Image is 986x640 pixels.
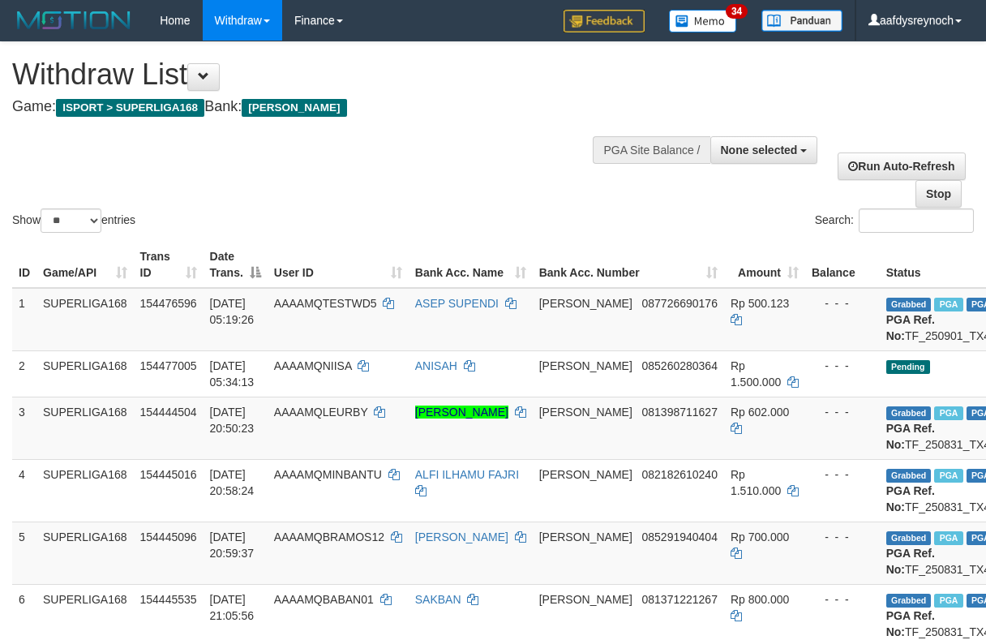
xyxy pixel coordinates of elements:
td: 5 [12,522,36,584]
td: 2 [12,350,36,397]
span: [DATE] 20:59:37 [210,530,255,560]
td: 3 [12,397,36,459]
td: 4 [12,459,36,522]
th: Trans ID: activate to sort column ascending [134,242,204,288]
span: [DATE] 05:34:13 [210,359,255,389]
div: - - - [812,529,873,545]
th: ID [12,242,36,288]
span: Pending [886,360,930,374]
span: AAAAMQBABAN01 [274,593,374,606]
button: None selected [710,136,818,164]
span: [PERSON_NAME] [539,593,632,606]
input: Search: [859,208,974,233]
span: [PERSON_NAME] [539,406,632,419]
div: - - - [812,404,873,420]
span: Copy 085291940404 to clipboard [642,530,718,543]
span: Rp 500.123 [731,297,789,310]
td: 1 [12,288,36,351]
span: AAAAMQBRAMOS12 [274,530,384,543]
span: Copy 082182610240 to clipboard [642,468,718,481]
span: Grabbed [886,406,932,420]
span: [DATE] 05:19:26 [210,297,255,326]
span: Rp 800.000 [731,593,789,606]
span: [PERSON_NAME] [539,359,632,372]
img: Button%20Memo.svg [669,10,737,32]
b: PGA Ref. No: [886,313,935,342]
span: Marked by aafounsreynich [934,406,962,420]
h4: Game: Bank: [12,99,641,115]
span: Rp 700.000 [731,530,789,543]
span: Marked by aafheankoy [934,531,962,545]
td: SUPERLIGA168 [36,288,134,351]
img: Feedback.jpg [564,10,645,32]
a: ASEP SUPENDI [415,297,499,310]
th: User ID: activate to sort column ascending [268,242,409,288]
a: [PERSON_NAME] [415,530,508,543]
th: Bank Acc. Number: activate to sort column ascending [533,242,724,288]
span: Rp 1.500.000 [731,359,781,389]
span: 34 [726,4,748,19]
img: MOTION_logo.png [12,8,135,32]
th: Balance [805,242,880,288]
span: 154444504 [140,406,197,419]
span: Marked by aafheankoy [934,594,962,608]
div: - - - [812,591,873,608]
label: Search: [815,208,974,233]
th: Amount: activate to sort column ascending [724,242,805,288]
a: Run Auto-Refresh [838,152,965,180]
b: PGA Ref. No: [886,609,935,638]
div: PGA Site Balance / [593,136,709,164]
img: panduan.png [761,10,842,32]
span: ISPORT > SUPERLIGA168 [56,99,204,117]
span: None selected [721,144,798,157]
div: - - - [812,466,873,483]
span: Marked by aafmaleo [934,298,962,311]
span: 154445016 [140,468,197,481]
span: Copy 085260280364 to clipboard [642,359,718,372]
span: Copy 081371221267 to clipboard [642,593,718,606]
a: SAKBAN [415,593,461,606]
span: AAAAMQNIISA [274,359,352,372]
b: PGA Ref. No: [886,484,935,513]
a: ALFI ILHAMU FAJRI [415,468,519,481]
span: 154445535 [140,593,197,606]
div: - - - [812,358,873,374]
label: Show entries [12,208,135,233]
span: AAAAMQLEURBY [274,406,368,419]
span: Copy 081398711627 to clipboard [642,406,718,419]
span: [PERSON_NAME] [539,297,632,310]
span: [PERSON_NAME] [242,99,346,117]
th: Game/API: activate to sort column ascending [36,242,134,288]
span: [PERSON_NAME] [539,468,632,481]
a: Stop [915,180,962,208]
td: SUPERLIGA168 [36,350,134,397]
span: Grabbed [886,298,932,311]
span: Marked by aafheankoy [934,469,962,483]
h1: Withdraw List [12,58,641,91]
span: Copy 087726690176 to clipboard [642,297,718,310]
span: Rp 1.510.000 [731,468,781,497]
span: Grabbed [886,469,932,483]
span: Grabbed [886,531,932,545]
span: 154445096 [140,530,197,543]
span: 154476596 [140,297,197,310]
span: [DATE] 20:58:24 [210,468,255,497]
span: Grabbed [886,594,932,608]
div: - - - [812,295,873,311]
th: Date Trans.: activate to sort column descending [204,242,268,288]
span: AAAAMQMINBANTU [274,468,382,481]
th: Bank Acc. Name: activate to sort column ascending [409,242,533,288]
select: Showentries [41,208,101,233]
span: AAAAMQTESTWD5 [274,297,377,310]
td: SUPERLIGA168 [36,397,134,459]
a: [PERSON_NAME] [415,406,508,419]
td: SUPERLIGA168 [36,522,134,584]
span: [PERSON_NAME] [539,530,632,543]
span: [DATE] 20:50:23 [210,406,255,435]
td: SUPERLIGA168 [36,459,134,522]
span: [DATE] 21:05:56 [210,593,255,622]
b: PGA Ref. No: [886,547,935,576]
span: 154477005 [140,359,197,372]
span: Rp 602.000 [731,406,789,419]
b: PGA Ref. No: [886,422,935,451]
